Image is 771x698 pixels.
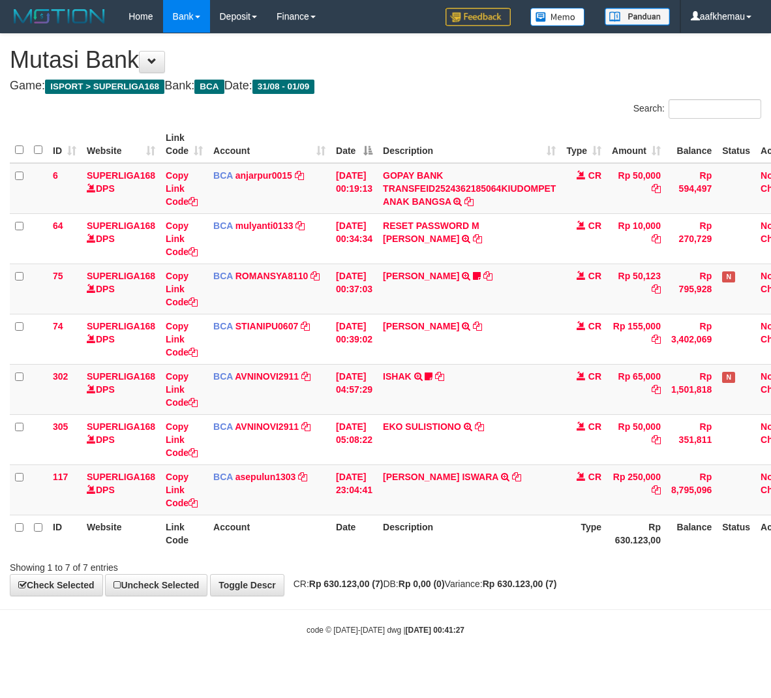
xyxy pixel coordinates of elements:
span: CR: DB: Variance: [287,579,557,589]
span: CR [588,220,601,231]
a: SUPERLIGA168 [87,271,155,281]
td: DPS [82,163,160,214]
a: Copy Link Code [166,472,198,508]
label: Search: [633,99,761,119]
th: Account [208,515,331,552]
a: AVNINOVI2911 [235,371,299,382]
a: Copy asepulun1303 to clipboard [298,472,307,482]
a: Copy ARDHI SOFIAN to clipboard [473,321,482,331]
a: Copy Link Code [166,170,198,207]
a: EKO SULISTIONO [383,421,461,432]
a: Copy GOPAY BANK TRANSFEID2524362185064KIUDOMPET ANAK BANGSA to clipboard [464,196,474,207]
th: ID [48,515,82,552]
span: Has Note [722,372,735,383]
a: Uncheck Selected [105,574,207,596]
a: Copy ISHAK to clipboard [435,371,444,382]
span: BCA [213,271,233,281]
span: Has Note [722,271,735,282]
td: Rp 50,123 [607,264,666,314]
a: mulyanti0133 [235,220,294,231]
span: CR [588,170,601,181]
small: code © [DATE]-[DATE] dwg | [307,626,464,635]
a: Copy Link Code [166,220,198,257]
a: [PERSON_NAME] [383,321,459,331]
span: CR [588,371,601,382]
td: [DATE] 05:08:22 [331,414,378,464]
a: Copy AVNINOVI2911 to clipboard [301,371,310,382]
a: Copy Rp 50,123 to clipboard [652,284,661,294]
th: Amount: activate to sort column ascending [607,126,666,163]
a: SUPERLIGA168 [87,472,155,482]
strong: [DATE] 00:41:27 [406,626,464,635]
a: Toggle Descr [210,574,284,596]
th: Status [717,515,755,552]
td: Rp 50,000 [607,163,666,214]
a: Check Selected [10,574,103,596]
td: DPS [82,364,160,414]
a: Copy Rp 155,000 to clipboard [652,334,661,344]
th: Type: activate to sort column ascending [561,126,607,163]
th: Account: activate to sort column ascending [208,126,331,163]
input: Search: [669,99,761,119]
img: Button%20Memo.svg [530,8,585,26]
td: DPS [82,464,160,515]
td: Rp 3,402,069 [666,314,717,364]
a: Copy EKO SULISTIONO to clipboard [475,421,484,432]
td: DPS [82,414,160,464]
a: Copy mulyanti0133 to clipboard [295,220,305,231]
img: panduan.png [605,8,670,25]
th: Balance [666,126,717,163]
td: Rp 65,000 [607,364,666,414]
strong: Rp 0,00 (0) [399,579,445,589]
h1: Mutasi Bank [10,47,761,73]
span: 75 [53,271,63,281]
th: Date [331,515,378,552]
a: Copy Rp 50,000 to clipboard [652,434,661,445]
span: 74 [53,321,63,331]
th: Date: activate to sort column descending [331,126,378,163]
span: BCA [194,80,224,94]
a: Copy AVNINOVI2911 to clipboard [301,421,310,432]
strong: Rp 630.123,00 (7) [483,579,557,589]
td: Rp 270,729 [666,213,717,264]
a: Copy anjarpur0015 to clipboard [295,170,304,181]
th: Link Code: activate to sort column ascending [160,126,208,163]
span: 6 [53,170,58,181]
td: [DATE] 04:57:29 [331,364,378,414]
a: SUPERLIGA168 [87,170,155,181]
a: GOPAY BANK TRANSFEID2524362185064KIUDOMPET ANAK BANGSA [383,170,556,207]
a: Copy EDO HENDRA FIRNAND to clipboard [483,271,492,281]
th: Website: activate to sort column ascending [82,126,160,163]
h4: Game: Bank: Date: [10,80,761,93]
a: Copy DIONYSIUS ISWARA to clipboard [512,472,521,482]
td: Rp 795,928 [666,264,717,314]
span: 64 [53,220,63,231]
a: SUPERLIGA168 [87,371,155,382]
span: 302 [53,371,68,382]
img: MOTION_logo.png [10,7,109,26]
td: DPS [82,314,160,364]
td: Rp 1,501,818 [666,364,717,414]
a: anjarpur0015 [235,170,292,181]
span: CR [588,271,601,281]
a: ROMANSYA8110 [235,271,309,281]
th: Link Code [160,515,208,552]
td: Rp 50,000 [607,414,666,464]
th: Status [717,126,755,163]
td: Rp 8,795,096 [666,464,717,515]
span: BCA [213,472,233,482]
td: [DATE] 00:39:02 [331,314,378,364]
th: Description: activate to sort column ascending [378,126,561,163]
span: ISPORT > SUPERLIGA168 [45,80,164,94]
a: SUPERLIGA168 [87,421,155,432]
span: 305 [53,421,68,432]
span: BCA [213,220,233,231]
th: Type [561,515,607,552]
td: Rp 594,497 [666,163,717,214]
span: CR [588,421,601,432]
span: BCA [213,321,233,331]
a: STIANIPU0607 [235,321,298,331]
span: BCA [213,170,233,181]
a: Copy Rp 250,000 to clipboard [652,485,661,495]
td: [DATE] 23:04:41 [331,464,378,515]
